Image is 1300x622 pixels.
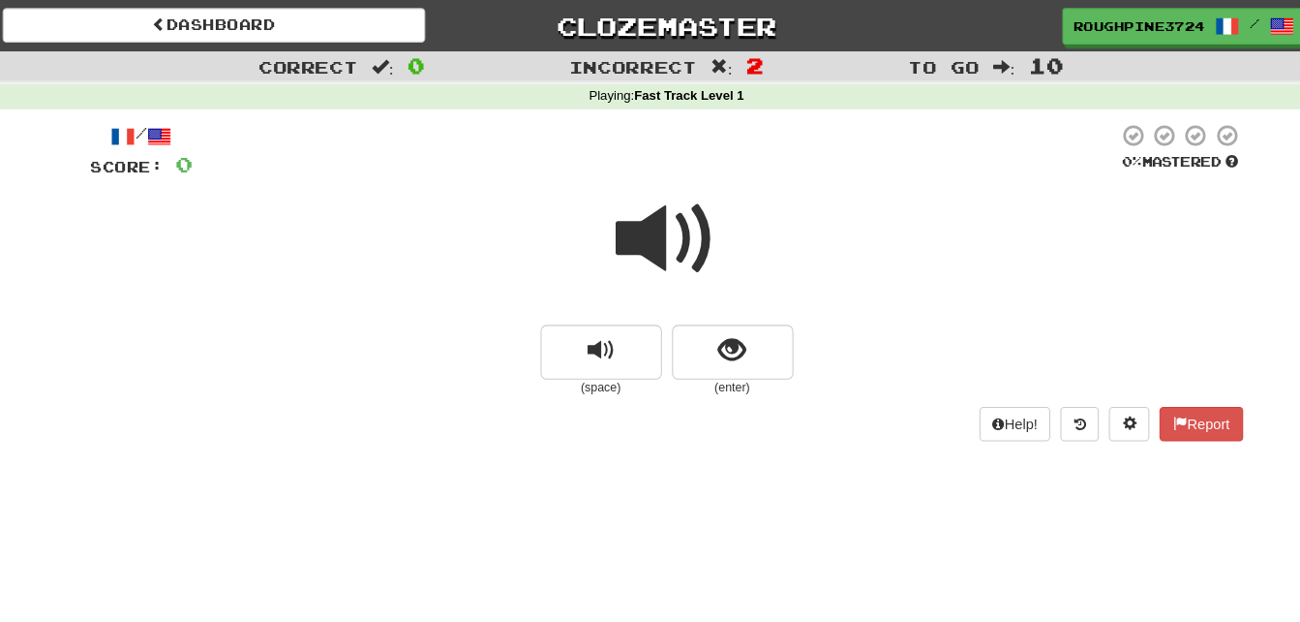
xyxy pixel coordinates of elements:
[259,54,354,74] span: Correct
[15,8,419,41] a: Dashboard
[1027,389,1064,422] button: Round history (alt+y)
[655,311,771,363] button: show sentence
[529,311,646,363] button: replay audio
[1208,16,1218,29] span: /
[557,54,679,74] span: Incorrect
[1082,147,1202,165] div: Mastered
[99,118,197,142] div: /
[448,8,853,42] a: Clozemaster
[99,151,168,168] span: Score:
[881,54,949,74] span: To go
[692,56,713,73] span: :
[950,389,1018,422] button: Help!
[368,56,389,73] span: :
[1029,8,1261,43] a: RoughPine3724 /
[529,363,646,380] small: (space)
[997,51,1030,75] span: 10
[620,85,725,99] strong: Fast Track Level 1
[180,144,197,169] span: 0
[403,51,419,75] span: 0
[1040,16,1165,34] span: RoughPine3724
[655,363,771,380] small: (enter)
[1086,147,1105,163] span: 0 %
[1122,389,1201,422] button: Report
[727,51,743,75] span: 2
[962,56,983,73] span: :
